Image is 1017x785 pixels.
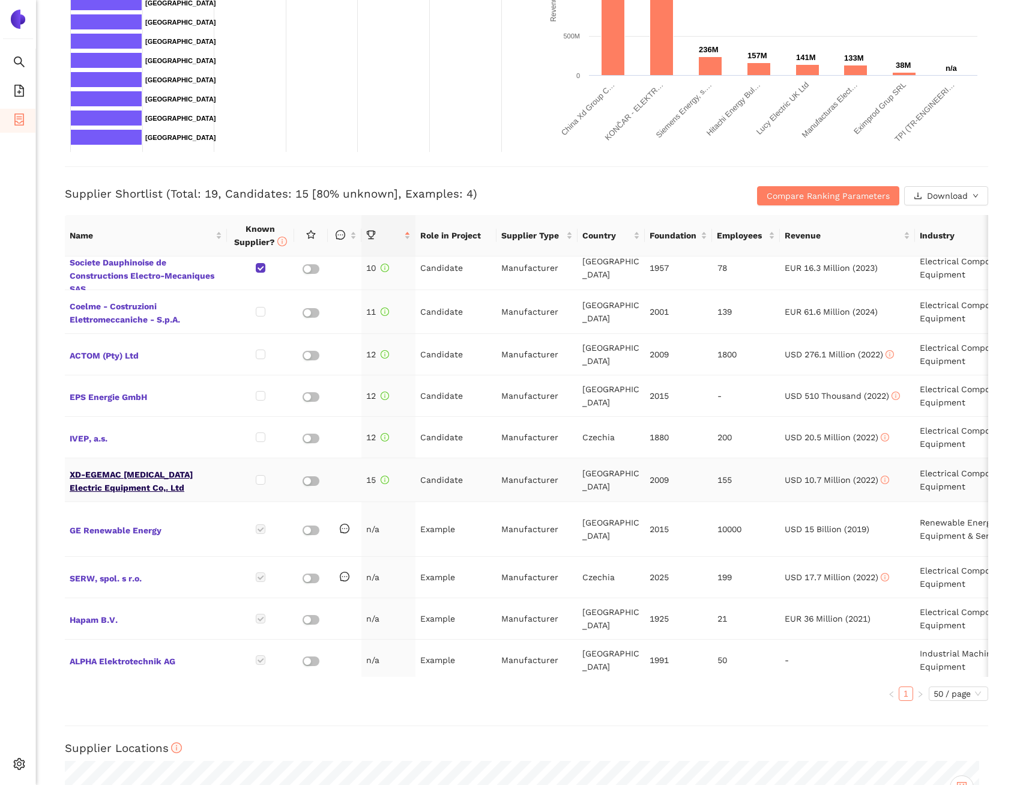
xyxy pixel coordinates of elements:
[13,80,25,105] span: file-add
[70,429,222,445] span: IVEP, a.s.
[578,417,645,458] td: Czechia
[496,557,578,598] td: Manufacturer
[800,80,859,139] text: Manufacturas Elect…
[496,598,578,640] td: Manufacturer
[881,573,889,581] span: info-circle
[306,230,316,240] span: star
[767,189,890,202] span: Compare Ranking Parameters
[899,686,913,701] li: 1
[70,229,213,242] span: Name
[713,502,780,557] td: 10000
[578,502,645,557] td: [GEOGRAPHIC_DATA]
[415,417,496,458] td: Candidate
[892,392,900,400] span: info-circle
[578,640,645,681] td: [GEOGRAPHIC_DATA]
[65,186,680,202] h3: Supplier Shortlist (Total: 19, Candidates: 15 [80% unknown], Examples: 4)
[496,215,578,256] th: this column's title is Supplier Type,this column is sortable
[70,388,222,404] span: EPS Energie GmbH
[576,72,580,79] text: 0
[8,10,28,29] img: Logo
[340,572,349,581] span: message
[496,502,578,557] td: Manufacturer
[501,229,564,242] span: Supplier Type
[578,557,645,598] td: Czechia
[796,53,816,62] text: 141M
[145,57,216,64] text: [GEOGRAPHIC_DATA]
[328,215,361,256] th: this column is sortable
[929,686,988,701] div: Page Size
[884,686,899,701] button: left
[654,80,714,140] text: Siemens Energy, s.…
[785,391,900,401] span: USD 510 Thousand (2022)
[560,80,617,138] text: China Xd Group C…
[713,334,780,375] td: 1800
[415,290,496,334] td: Candidate
[713,290,780,334] td: 139
[415,334,496,375] td: Candidate
[713,375,780,417] td: -
[934,687,983,700] span: 50 / page
[747,51,767,60] text: 157M
[145,19,216,26] text: [GEOGRAPHIC_DATA]
[70,253,222,282] span: Societe Dauphinoise de Constructions Electro-Mecaniques SAS
[496,290,578,334] td: Manufacturer
[13,52,25,76] span: search
[563,32,580,40] text: 500M
[757,186,899,205] button: Compare Ranking Parameters
[366,432,389,442] span: 12
[886,350,894,359] span: info-circle
[785,655,789,665] span: -
[852,80,908,136] text: Eximprod Grup SRL
[366,350,389,359] span: 12
[881,433,889,441] span: info-circle
[415,375,496,417] td: Candidate
[70,297,222,326] span: Coelme - Costruzioni Elettromeccaniche - S.p.A.
[415,215,496,256] th: Role in Project
[145,38,216,45] text: [GEOGRAPHIC_DATA]
[70,652,222,668] span: ALPHA Elektrotechnik AG
[70,569,222,585] span: SERW, spol. s r.o.
[415,640,496,681] td: Example
[785,432,889,442] span: USD 20.5 Million (2022)
[913,686,928,701] li: Next Page
[361,640,415,681] td: n/a
[973,193,979,200] span: down
[496,417,578,458] td: Manufacturer
[415,598,496,640] td: Example
[896,61,911,70] text: 38M
[713,458,780,502] td: 155
[713,557,780,598] td: 199
[603,80,665,142] text: KONČAR - ELEKTR…
[496,334,578,375] td: Manufacturer
[780,215,915,256] th: this column's title is Revenue,this column is sortable
[70,465,222,494] span: XD-EGEMAC [MEDICAL_DATA] Electric Equipment Co,. Ltd
[582,229,631,242] span: Country
[645,557,712,598] td: 2025
[893,80,956,144] text: TPI (TR-ENGINEERI…
[785,572,889,582] span: USD 17.7 Million (2022)
[785,263,878,273] span: EUR 16.3 Million (2023)
[785,307,878,317] span: EUR 61.6 Million (2024)
[645,458,712,502] td: 2009
[705,80,762,138] text: Hitachi Energy Bul…
[340,524,349,533] span: message
[13,754,25,778] span: setting
[650,229,698,242] span: Foundation
[785,229,901,242] span: Revenue
[844,53,864,62] text: 133M
[578,458,645,502] td: [GEOGRAPHIC_DATA]
[336,230,345,240] span: message
[578,375,645,417] td: [GEOGRAPHIC_DATA]
[946,64,958,73] text: n/a
[361,598,415,640] td: n/a
[145,76,216,83] text: [GEOGRAPHIC_DATA]
[713,417,780,458] td: 200
[884,686,899,701] li: Previous Page
[366,230,376,240] span: trophy
[888,691,895,698] span: left
[713,246,780,290] td: 78
[645,290,712,334] td: 2001
[755,80,810,136] text: Lucy Electric UK Ltd
[645,502,712,557] td: 2015
[904,186,988,205] button: downloadDownloaddown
